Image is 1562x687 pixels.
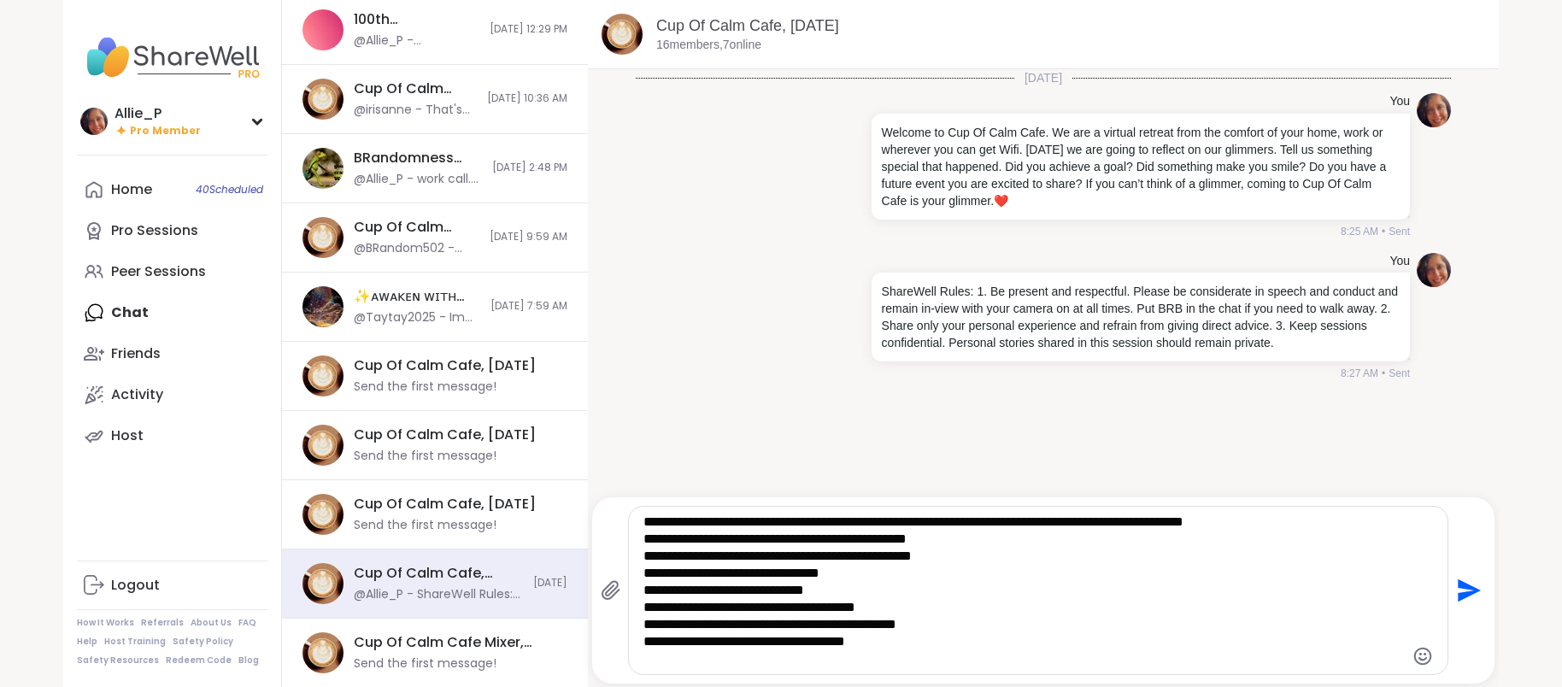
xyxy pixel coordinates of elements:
[77,210,267,251] a: Pro Sessions
[354,32,479,50] div: @Allie_P - @BRandom502 hope you feel all of the love and positive vibes. You also deserve to be h...
[196,183,263,197] span: 40 Scheduled
[354,586,523,603] div: @Allie_P - ShareWell Rules: 1. Be present and respectful. Please be considerate in speech and con...
[490,22,567,37] span: [DATE] 12:29 PM
[354,448,496,465] div: Send the first message!
[354,287,480,306] div: ✨ᴀᴡᴀᴋᴇɴ ᴡɪᴛʜ ʙᴇᴀᴜᴛɪғᴜʟ sᴏᴜʟs✨, [DATE]
[111,221,198,240] div: Pro Sessions
[302,425,344,466] img: Cup Of Calm Cafe, Sep 09
[166,655,232,666] a: Redeem Code
[302,563,344,604] img: Cup Of Calm Cafe, Sep 06
[302,9,344,50] img: 100th BRandomness Open Forum , Sep 04
[994,194,1008,208] span: ❤️
[77,617,134,629] a: How It Works
[354,379,496,396] div: Send the first message!
[302,286,344,327] img: ✨ᴀᴡᴀᴋᴇɴ ᴡɪᴛʜ ʙᴇᴀᴜᴛɪғᴜʟ sᴏᴜʟs✨, Sep 03
[111,180,152,199] div: Home
[354,309,480,326] div: @Taytay2025 - Im not good at drawing
[354,218,479,237] div: Cup Of Calm Cafe, [DATE]
[354,564,523,583] div: Cup Of Calm Cafe, [DATE]
[354,356,536,375] div: Cup Of Calm Cafe, [DATE]
[1389,366,1410,381] span: Sent
[302,217,344,258] img: Cup Of Calm Cafe, Sep 03
[302,632,344,673] img: Cup Of Calm Cafe Mixer, Sep 07
[354,10,479,29] div: 100th BRandomness Open Forum , [DATE]
[111,426,144,445] div: Host
[302,79,344,120] img: Cup Of Calm Cafe, Sep 04
[354,102,477,119] div: @irisanne - That's beautiful and deep in its truth @Recovery
[302,355,344,396] img: Cup Of Calm Cafe, Sep 07
[533,576,567,590] span: [DATE]
[1382,366,1385,381] span: •
[77,655,159,666] a: Safety Resources
[302,148,344,189] img: BRandomness Substitute Today - Open Forum, Sep 03
[1417,253,1451,287] img: https://sharewell-space-live.sfo3.digitaloceanspaces.com/user-generated/9890d388-459a-40d4-b033-d...
[77,333,267,374] a: Friends
[354,171,479,188] div: @Allie_P - work call....
[111,385,163,404] div: Activity
[173,636,233,648] a: Safety Policy
[238,617,256,629] a: FAQ
[77,374,267,415] a: Activity
[643,514,1404,667] textarea: Type your message
[1448,572,1487,610] button: Send
[141,617,184,629] a: Referrals
[490,299,567,314] span: [DATE] 7:59 AM
[104,636,166,648] a: Host Training
[1341,366,1378,381] span: 8:27 AM
[354,495,536,514] div: Cup Of Calm Cafe, [DATE]
[191,617,232,629] a: About Us
[80,108,108,135] img: Allie_P
[1341,224,1378,239] span: 8:25 AM
[77,27,267,87] img: ShareWell Nav Logo
[111,344,161,363] div: Friends
[354,517,496,534] div: Send the first message!
[602,14,643,55] img: Cup Of Calm Cafe, Sep 06
[354,633,557,652] div: Cup Of Calm Cafe Mixer, [DATE]
[354,426,536,444] div: Cup Of Calm Cafe, [DATE]
[1014,69,1072,86] span: [DATE]
[1417,93,1451,127] img: https://sharewell-space-live.sfo3.digitaloceanspaces.com/user-generated/9890d388-459a-40d4-b033-d...
[490,230,567,244] span: [DATE] 9:59 AM
[111,262,206,281] div: Peer Sessions
[882,283,1400,351] p: ShareWell Rules: 1. Be present and respectful. Please be considerate in speech and conduct and re...
[77,636,97,648] a: Help
[1412,646,1433,666] button: Emoji picker
[882,124,1400,209] p: Welcome to Cup Of Calm Cafe. We are a virtual retreat from the comfort of your home, work or wher...
[302,494,344,535] img: Cup Of Calm Cafe, Sep 08
[656,37,761,54] p: 16 members, 7 online
[354,655,496,672] div: Send the first message!
[77,415,267,456] a: Host
[487,91,567,106] span: [DATE] 10:36 AM
[492,161,567,175] span: [DATE] 2:48 PM
[1389,93,1410,110] h4: You
[238,655,259,666] a: Blog
[354,240,479,257] div: @BRandom502 - sorry, got a call I needed to take.
[115,104,201,123] div: Allie_P
[111,576,160,595] div: Logout
[1389,253,1410,270] h4: You
[1389,224,1410,239] span: Sent
[130,124,201,138] span: Pro Member
[1382,224,1385,239] span: •
[77,565,267,606] a: Logout
[77,169,267,210] a: Home40Scheduled
[354,149,482,167] div: BRandomness Substitute [DATE] - Open Forum, [DATE]
[77,251,267,292] a: Peer Sessions
[656,17,839,34] a: Cup Of Calm Cafe, [DATE]
[354,79,477,98] div: Cup Of Calm Cafe, [DATE]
